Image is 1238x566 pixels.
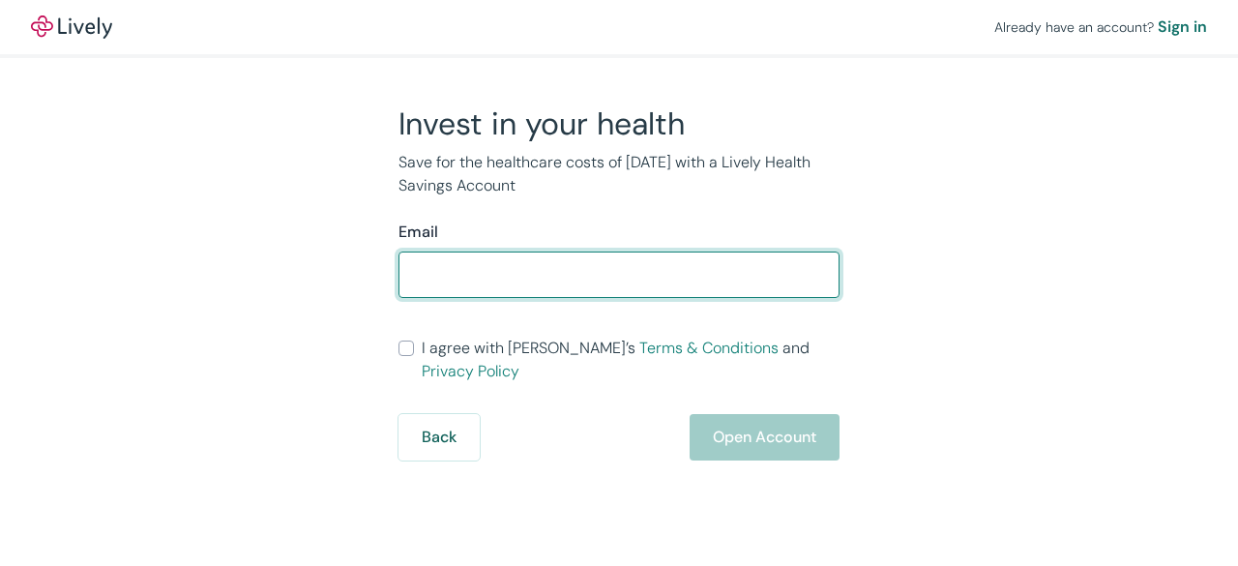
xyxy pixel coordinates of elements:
label: Email [398,221,438,244]
div: Already have an account? [994,15,1207,39]
span: I agree with [PERSON_NAME]’s and [422,337,840,383]
p: Save for the healthcare costs of [DATE] with a Lively Health Savings Account [398,151,840,197]
a: Terms & Conditions [639,338,779,358]
h2: Invest in your health [398,104,840,143]
button: Back [398,414,480,461]
a: Sign in [1158,15,1207,39]
img: Lively [31,15,112,39]
a: Privacy Policy [422,361,519,381]
a: LivelyLively [31,15,112,39]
